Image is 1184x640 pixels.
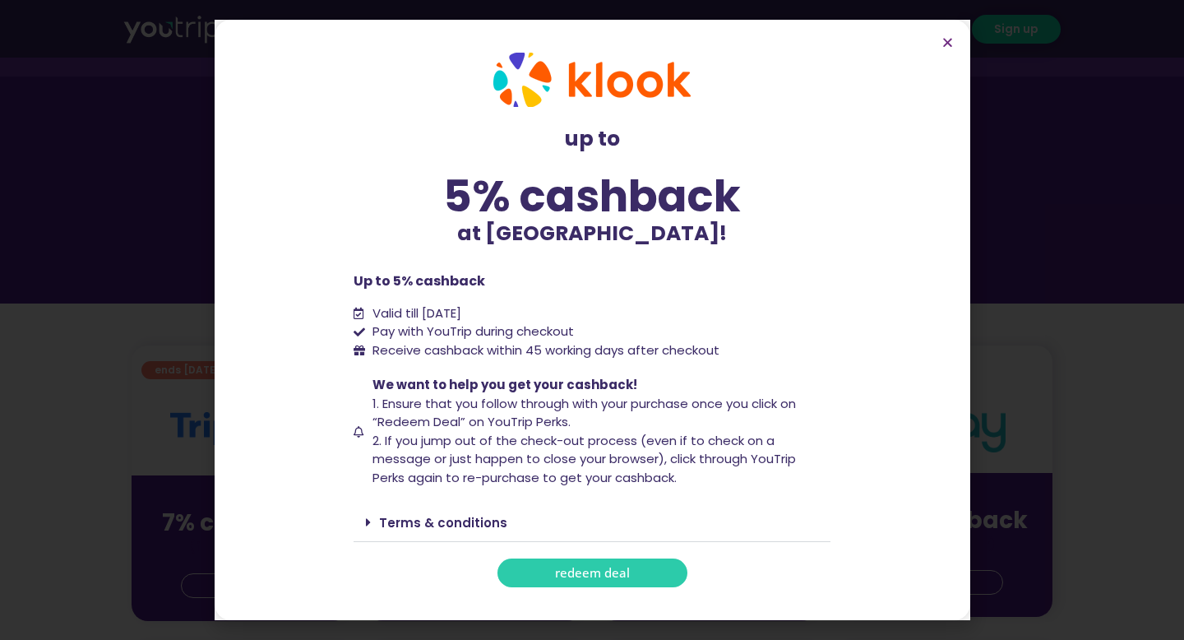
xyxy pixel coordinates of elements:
p: Up to 5% cashback [354,271,830,291]
a: Terms & conditions [379,514,507,531]
p: up to [354,123,830,155]
span: We want to help you get your cashback! [372,376,637,393]
div: Terms & conditions [354,503,830,542]
span: redeem deal [555,567,630,579]
div: 5% cashback [354,174,830,218]
a: Close [941,36,954,49]
span: Pay with YouTrip during checkout [368,322,574,341]
span: Valid till [DATE] [368,304,461,323]
span: 2. If you jump out of the check-out process (even if to check on a message or just happen to clos... [372,432,796,486]
span: Receive cashback within 45 working days after checkout [368,341,719,360]
p: at [GEOGRAPHIC_DATA]! [354,218,830,249]
span: 1. Ensure that you follow through with your purchase once you click on “Redeem Deal” on YouTrip P... [372,395,796,431]
a: redeem deal [497,559,687,587]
